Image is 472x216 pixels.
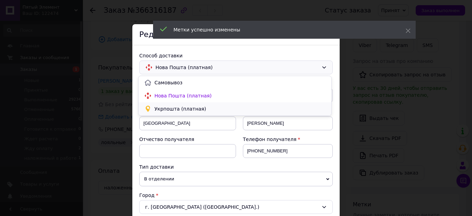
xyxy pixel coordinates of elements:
[243,144,333,158] input: +380
[243,137,296,142] span: Телефон получателя
[154,79,326,86] span: Самовывоз
[139,192,333,199] div: Город
[139,52,333,59] div: Способ доставки
[154,92,326,99] span: Нова Пошта (платная)
[155,64,319,71] span: Нова Пошта (платная)
[139,164,174,170] span: Тип доставки
[132,24,340,45] div: Редактирование доставки
[139,137,194,142] span: Отчество получателя
[139,200,333,214] div: г. [GEOGRAPHIC_DATA] ([GEOGRAPHIC_DATA].)
[154,105,326,112] span: Укрпошта (платная)
[139,172,333,186] span: В отделении
[173,26,388,33] div: Метки успешно изменены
